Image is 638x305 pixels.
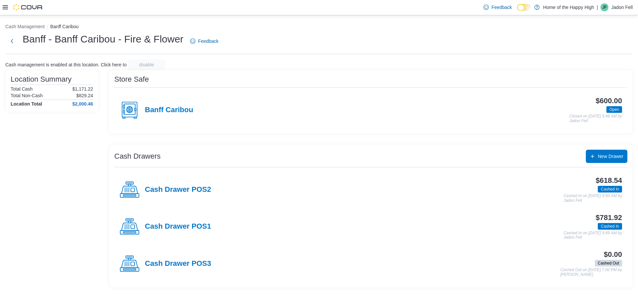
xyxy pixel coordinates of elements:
h4: Cash Drawer POS3 [145,260,211,268]
img: Cova [13,4,43,11]
button: Cash Management [5,24,45,29]
p: Home of the Happy High [543,3,594,11]
a: Feedback [187,35,221,48]
span: Open [606,106,622,113]
h4: $2,000.46 [72,101,93,107]
span: Cashed Out [598,260,619,266]
h3: $618.54 [596,177,622,185]
h3: $600.00 [596,97,622,105]
p: $1,171.22 [72,86,93,92]
span: Cashed In [601,186,619,192]
h3: Store Safe [114,75,149,83]
h4: Cash Drawer POS1 [145,222,211,231]
span: disable [139,61,154,68]
h3: Cash Drawers [114,152,160,160]
div: Jadon Fell [600,3,608,11]
h1: Banff - Banff Caribou - Fire & Flower [23,33,183,46]
p: | [597,3,598,11]
h4: Banff Caribou [145,106,193,114]
button: Banff Caribou [50,24,78,29]
span: Cashed In [598,223,622,230]
p: Cashed In on [DATE] 9:49 AM by Jadon Fell [564,231,622,240]
span: JF [602,3,607,11]
h4: Location Total [11,101,42,107]
p: Cashed In on [DATE] 9:50 AM by Jadon Fell [564,194,622,203]
span: Cashed In [601,223,619,229]
h3: Location Summary [11,75,71,83]
button: disable [128,59,165,70]
h4: Cash Drawer POS2 [145,186,211,194]
input: Dark Mode [517,4,531,11]
span: New Drawer [598,153,623,160]
span: Cashed Out [595,260,622,267]
p: Jadon Fell [611,3,633,11]
span: Feedback [198,38,218,44]
button: New Drawer [586,150,627,163]
h3: $0.00 [604,251,622,259]
h3: $781.92 [596,214,622,222]
span: Feedback [491,4,512,11]
span: Cashed In [598,186,622,192]
button: Next [5,35,19,48]
p: $829.24 [76,93,93,98]
h6: Total Cash [11,86,33,92]
p: Cashed Out on [DATE] 7:00 PM by [PERSON_NAME] [560,268,622,277]
nav: An example of EuiBreadcrumbs [5,23,633,31]
a: Feedback [481,1,514,14]
p: Closed on [DATE] 9:48 AM by Jadon Fell [569,114,622,123]
span: Open [609,107,619,113]
p: Cash management is enabled at this location. Click here to [5,62,127,67]
h6: Total Non-Cash [11,93,43,98]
